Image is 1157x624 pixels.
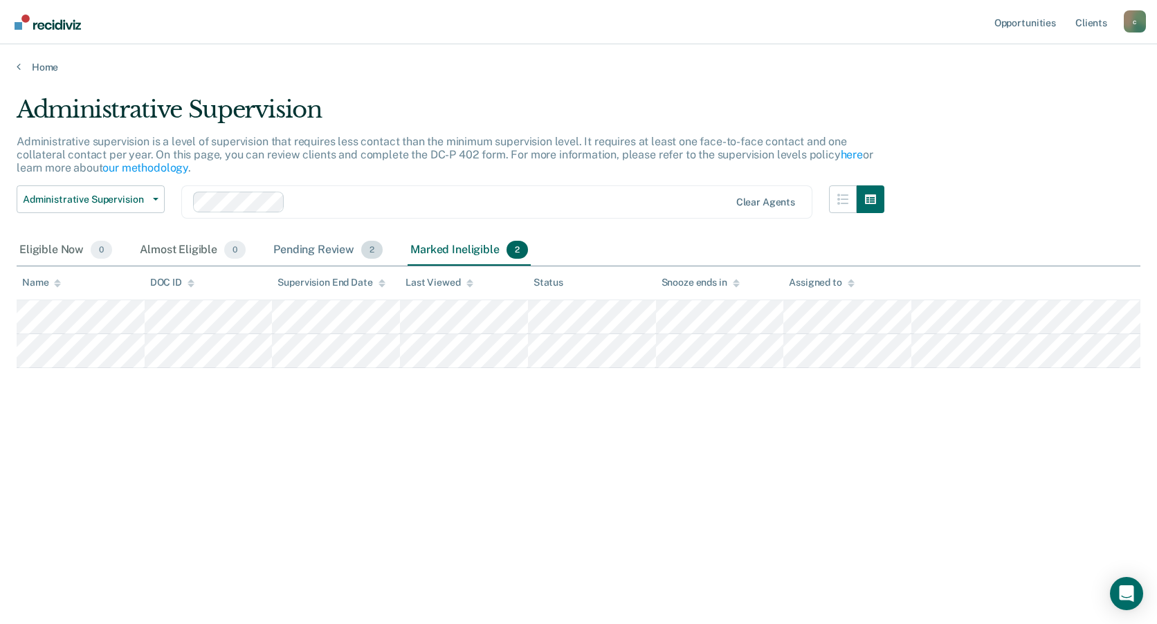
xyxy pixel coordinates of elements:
span: 2 [361,241,383,259]
span: 0 [224,241,246,259]
div: c [1124,10,1146,33]
div: Clear agents [736,196,795,208]
div: Supervision End Date [277,277,385,288]
div: Snooze ends in [662,277,740,288]
a: our methodology [102,161,188,174]
a: here [841,148,863,161]
div: Administrative Supervision [17,95,884,135]
p: Administrative supervision is a level of supervision that requires less contact than the minimum ... [17,135,873,174]
span: 2 [507,241,528,259]
button: Profile dropdown button [1124,10,1146,33]
div: Name [22,277,61,288]
span: Administrative Supervision [23,194,147,205]
div: DOC ID [150,277,194,288]
div: Open Intercom Messenger [1110,577,1143,610]
button: Administrative Supervision [17,185,165,213]
div: Eligible Now0 [17,235,115,266]
div: Almost Eligible0 [137,235,248,266]
div: Assigned to [789,277,854,288]
img: Recidiviz [15,15,81,30]
div: Status [534,277,563,288]
div: Last Viewed [406,277,473,288]
a: Home [17,61,1140,73]
span: 0 [91,241,112,259]
div: Pending Review2 [271,235,385,266]
div: Marked Ineligible2 [408,235,531,266]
